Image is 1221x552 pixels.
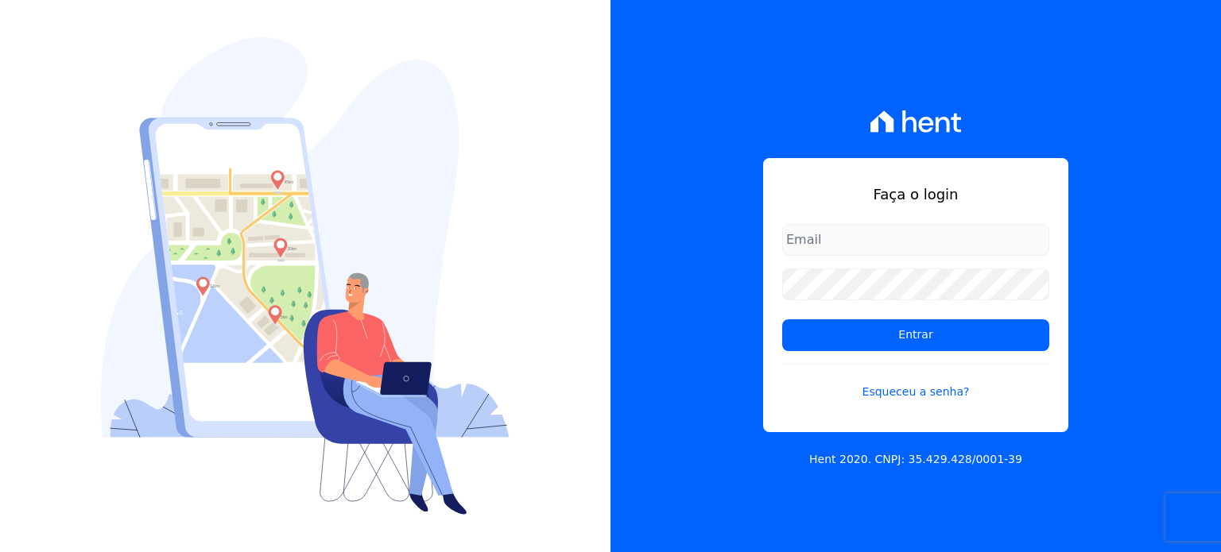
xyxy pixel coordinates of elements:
[101,37,510,515] img: Login
[809,451,1022,468] p: Hent 2020. CNPJ: 35.429.428/0001-39
[782,364,1049,400] a: Esqueceu a senha?
[782,183,1049,205] h1: Faça o login
[782,319,1049,351] input: Entrar
[782,224,1049,256] input: Email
